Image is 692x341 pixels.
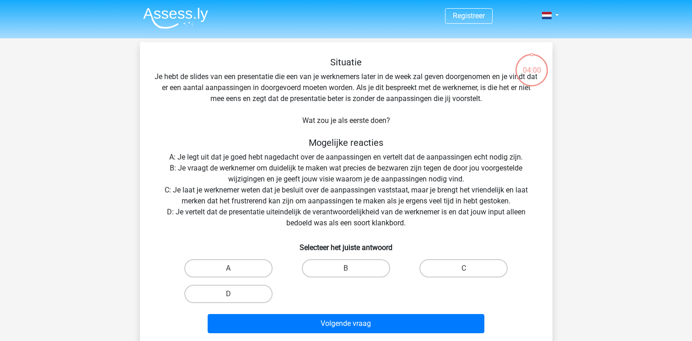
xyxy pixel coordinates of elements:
[515,53,549,76] div: 04:00
[302,259,390,277] label: B
[143,7,208,29] img: Assessly
[184,285,273,303] label: D
[419,259,508,277] label: C
[155,137,538,148] h5: Mogelijke reacties
[453,11,485,20] a: Registreer
[144,57,549,337] div: Je hebt de slides van een presentatie die een van je werknemers later in de week zal geven doorge...
[184,259,273,277] label: A
[208,314,484,333] button: Volgende vraag
[155,236,538,252] h6: Selecteer het juiste antwoord
[155,57,538,68] h5: Situatie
